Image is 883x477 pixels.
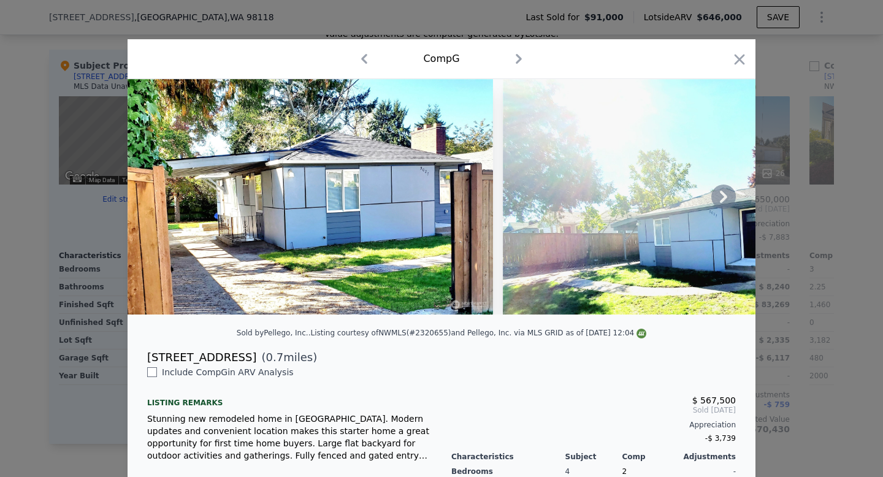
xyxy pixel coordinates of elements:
[266,351,284,364] span: 0.7
[128,79,493,315] img: Property Img
[157,367,299,377] span: Include Comp G in ARV Analysis
[705,434,736,443] span: -$ 3,739
[423,52,459,66] div: Comp G
[147,413,432,462] div: Stunning new remodeled home in [GEOGRAPHIC_DATA]. Modern updates and convenient location makes th...
[622,452,679,462] div: Comp
[451,452,565,462] div: Characteristics
[622,467,627,476] span: 2
[237,329,311,337] div: Sold by Pellego, Inc. .
[679,452,736,462] div: Adjustments
[636,329,646,338] img: NWMLS Logo
[256,349,317,366] span: ( miles)
[503,79,851,315] img: Property Img
[565,452,622,462] div: Subject
[147,388,432,408] div: Listing remarks
[310,329,646,337] div: Listing courtesy of NWMLS (#2320655) and Pellego, Inc. via MLS GRID as of [DATE] 12:04
[451,405,736,415] span: Sold [DATE]
[692,395,736,405] span: $ 567,500
[451,420,736,430] div: Appreciation
[147,349,256,366] div: [STREET_ADDRESS]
